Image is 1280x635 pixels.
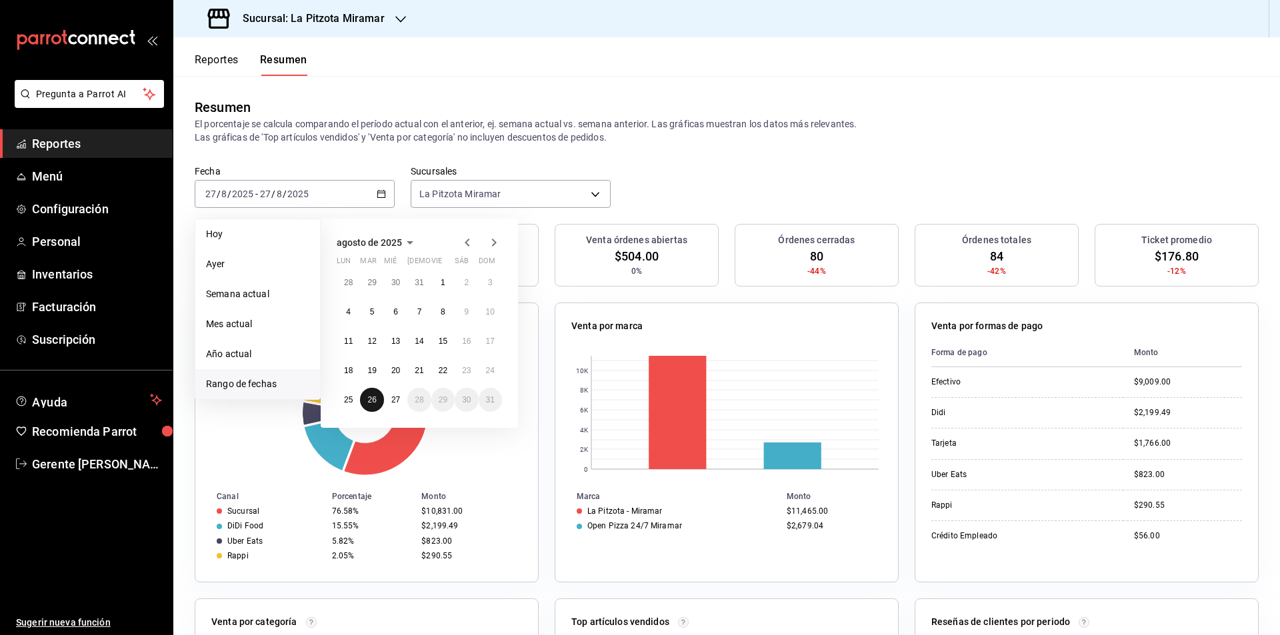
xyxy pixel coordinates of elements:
[431,300,455,324] button: 8 de agosto de 2025
[407,271,431,295] button: 31 de julio de 2025
[439,336,447,346] abbr: 15 de agosto de 2025
[431,271,455,295] button: 1 de agosto de 2025
[384,388,407,412] button: 27 de agosto de 2025
[337,235,418,251] button: agosto de 2025
[231,189,254,199] input: ----
[384,358,407,382] button: 20 de agosto de 2025
[931,615,1070,629] p: Reseñas de clientes por periodo
[555,489,781,504] th: Marca
[205,189,217,199] input: --
[384,329,407,353] button: 13 de agosto de 2025
[195,97,251,117] div: Resumen
[1141,233,1212,247] h3: Ticket promedio
[415,278,423,287] abbr: 31 de julio de 2025
[931,376,1065,388] div: Efectivo
[337,257,351,271] abbr: lunes
[36,87,143,101] span: Pregunta a Parrot AI
[32,135,162,153] span: Reportes
[391,395,400,404] abbr: 27 de agosto de 2025
[32,265,162,283] span: Inventarios
[9,97,164,111] a: Pregunta a Parrot AI
[337,237,402,248] span: agosto de 2025
[1155,247,1199,265] span: $176.80
[576,367,589,374] text: 10K
[391,336,400,346] abbr: 13 de agosto de 2025
[360,300,383,324] button: 5 de agosto de 2025
[32,298,162,316] span: Facturación
[271,189,275,199] span: /
[486,307,495,317] abbr: 10 de agosto de 2025
[260,53,307,76] button: Resumen
[571,319,643,333] p: Venta por marca
[147,35,157,45] button: open_drawer_menu
[464,307,469,317] abbr: 9 de agosto de 2025
[931,319,1043,333] p: Venta por formas de pago
[206,317,309,331] span: Mes actual
[787,521,877,530] div: $2,679.04
[781,489,898,504] th: Monto
[32,167,162,185] span: Menú
[486,336,495,346] abbr: 17 de agosto de 2025
[931,469,1065,480] div: Uber Eats
[384,271,407,295] button: 30 de julio de 2025
[195,117,1259,144] p: El porcentaje se calcula comparando el período actual con el anterior, ej. semana actual vs. sema...
[1134,530,1242,542] div: $56.00
[787,506,877,516] div: $11,465.00
[337,388,360,412] button: 25 de agosto de 2025
[391,366,400,375] abbr: 20 de agosto de 2025
[255,189,258,199] span: -
[227,506,259,516] div: Sucursal
[360,388,383,412] button: 26 de agosto de 2025
[211,615,297,629] p: Venta por categoría
[441,278,445,287] abbr: 1 de agosto de 2025
[1134,438,1242,449] div: $1,766.00
[455,300,478,324] button: 9 de agosto de 2025
[464,278,469,287] abbr: 2 de agosto de 2025
[337,271,360,295] button: 28 de julio de 2025
[227,189,231,199] span: /
[479,271,502,295] button: 3 de agosto de 2025
[360,271,383,295] button: 29 de julio de 2025
[417,307,422,317] abbr: 7 de agosto de 2025
[32,392,145,408] span: Ayuda
[15,80,164,108] button: Pregunta a Parrot AI
[367,336,376,346] abbr: 12 de agosto de 2025
[987,265,1006,277] span: -42%
[206,377,309,391] span: Rango de fechas
[431,257,442,271] abbr: viernes
[346,307,351,317] abbr: 4 de agosto de 2025
[931,438,1065,449] div: Tarjeta
[462,395,471,404] abbr: 30 de agosto de 2025
[232,11,385,27] h3: Sucursal: La Pitzota Miramar
[332,521,411,530] div: 15.55%
[431,388,455,412] button: 29 de agosto de 2025
[421,551,517,560] div: $290.55
[580,446,589,453] text: 2K
[431,329,455,353] button: 15 de agosto de 2025
[421,536,517,546] div: $823.00
[327,489,416,504] th: Porcentaje
[407,358,431,382] button: 21 de agosto de 2025
[283,189,287,199] span: /
[16,616,162,630] span: Sugerir nueva función
[421,521,517,530] div: $2,199.49
[1134,500,1242,511] div: $290.55
[332,506,411,516] div: 76.58%
[227,536,263,546] div: Uber Eats
[337,329,360,353] button: 11 de agosto de 2025
[421,506,517,516] div: $10,831.00
[479,358,502,382] button: 24 de agosto de 2025
[479,257,495,271] abbr: domingo
[415,336,423,346] abbr: 14 de agosto de 2025
[287,189,309,199] input: ----
[195,53,239,76] button: Reportes
[586,233,687,247] h3: Venta órdenes abiertas
[391,278,400,287] abbr: 30 de julio de 2025
[778,233,855,247] h3: Órdenes cerradas
[407,329,431,353] button: 14 de agosto de 2025
[344,366,353,375] abbr: 18 de agosto de 2025
[221,189,227,199] input: --
[455,271,478,295] button: 2 de agosto de 2025
[367,366,376,375] abbr: 19 de agosto de 2025
[337,358,360,382] button: 18 de agosto de 2025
